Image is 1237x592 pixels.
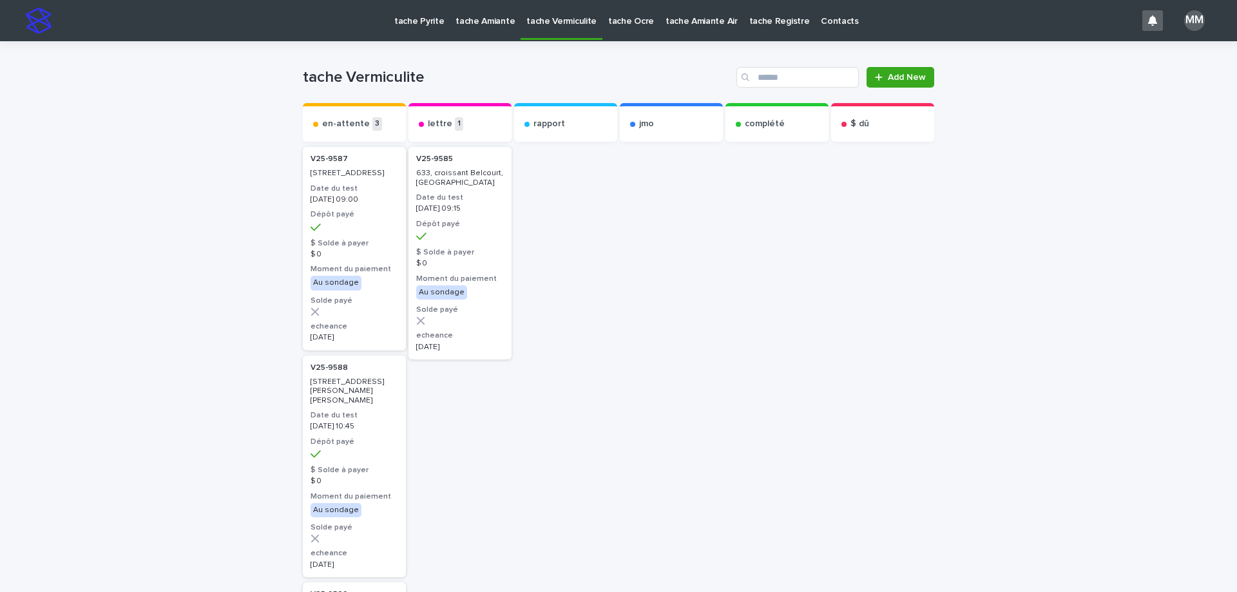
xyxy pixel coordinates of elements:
[311,377,398,405] p: [STREET_ADDRESS][PERSON_NAME][PERSON_NAME]
[311,410,398,421] h3: Date du test
[416,305,504,315] h3: Solde payé
[26,8,52,33] img: stacker-logo-s-only.png
[311,560,398,569] p: [DATE]
[416,285,467,300] div: Au sondage
[311,296,398,306] h3: Solde payé
[428,119,452,129] p: lettre
[639,119,654,129] p: jmo
[416,330,504,341] h3: echeance
[322,119,370,129] p: en-attente
[311,333,398,342] p: [DATE]
[311,503,361,517] div: Au sondage
[745,119,785,129] p: complété
[311,522,398,533] h3: Solde payé
[311,238,398,249] h3: $ Solde à payer
[416,169,504,187] p: 633, croissant Belcourt, [GEOGRAPHIC_DATA]
[311,465,398,475] h3: $ Solde à payer
[311,264,398,274] h3: Moment du paiement
[311,209,398,220] h3: Dépôt payé
[408,147,512,359] a: V25-9585 633, croissant Belcourt, [GEOGRAPHIC_DATA]Date du test[DATE] 09:15Dépôt payé$ Solde à pa...
[888,73,926,82] span: Add New
[311,437,398,447] h3: Dépôt payé
[416,343,504,352] p: [DATE]
[1184,10,1205,31] div: MM
[416,193,504,203] h3: Date du test
[416,274,504,284] h3: Moment du paiement
[416,204,504,213] p: [DATE] 09:15
[850,119,869,129] p: $ dû
[416,247,504,258] h3: $ Solde à payer
[533,119,565,129] p: rapport
[311,492,398,502] h3: Moment du paiement
[311,548,398,559] h3: echeance
[455,117,463,131] p: 1
[311,422,398,431] p: [DATE] 10:45
[311,276,361,290] div: Au sondage
[416,259,504,268] p: $ 0
[416,155,453,164] p: V25-9585
[416,219,504,229] h3: Dépôt payé
[303,356,406,577] a: V25-9588 [STREET_ADDRESS][PERSON_NAME][PERSON_NAME]Date du test[DATE] 10:45Dépôt payé$ Solde à pa...
[372,117,382,131] p: 3
[736,67,859,88] input: Search
[303,68,731,87] h1: tache Vermiculite
[867,67,934,88] a: Add New
[311,169,398,178] p: [STREET_ADDRESS]
[311,250,398,259] p: $ 0
[311,195,398,204] p: [DATE] 09:00
[311,321,398,332] h3: echeance
[311,477,398,486] p: $ 0
[311,363,348,372] p: V25-9588
[311,184,398,194] h3: Date du test
[303,147,406,350] a: V25-9587 [STREET_ADDRESS]Date du test[DATE] 09:00Dépôt payé$ Solde à payer$ 0Moment du paiementAu...
[311,155,348,164] p: V25-9587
